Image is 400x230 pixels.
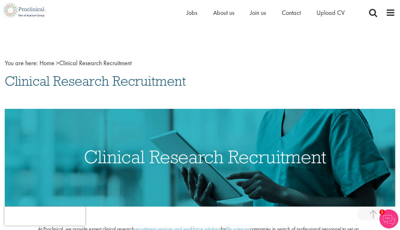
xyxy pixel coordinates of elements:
span: You are here: [5,59,38,67]
iframe: reCAPTCHA [4,207,85,226]
a: Jobs [187,9,197,17]
a: Contact [282,9,301,17]
a: About us [213,9,234,17]
span: 1 [379,209,385,215]
span: > [56,59,59,67]
span: Clinical Research Recruitment [40,59,132,67]
img: Chatbot [379,209,398,228]
a: Join us [250,9,266,17]
img: Clinical Research Recruitment [5,109,395,207]
a: breadcrumb link to Home [40,59,54,67]
span: Clinical Research Recruitment [5,72,186,90]
a: Upload CV [317,9,345,17]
